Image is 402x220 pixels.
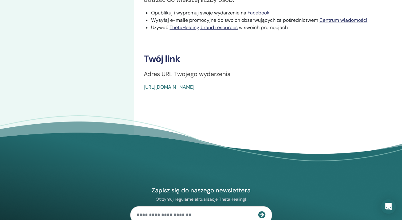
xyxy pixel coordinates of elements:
[144,69,392,79] p: Adres URL Twojego wydarzenia
[130,186,272,194] h4: Zapisz się do naszego newslettera
[144,53,392,64] h3: Twój link
[151,24,392,31] li: Używać w swoich promocjach
[319,17,367,23] a: Centrum wiadomości
[151,9,392,17] li: Opublikuj i wypromuj swoje wydarzenie na
[144,84,194,90] a: [URL][DOMAIN_NAME]
[170,24,238,31] a: ThetaHealing brand resources
[381,199,396,214] div: Open Intercom Messenger
[151,17,392,24] li: Wysyłaj e-maile promocyjne do swoich obserwujących za pośrednictwem
[248,10,269,16] a: Facebook
[130,196,272,202] p: Otrzymuj regularne aktualizacje ThetaHealing!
